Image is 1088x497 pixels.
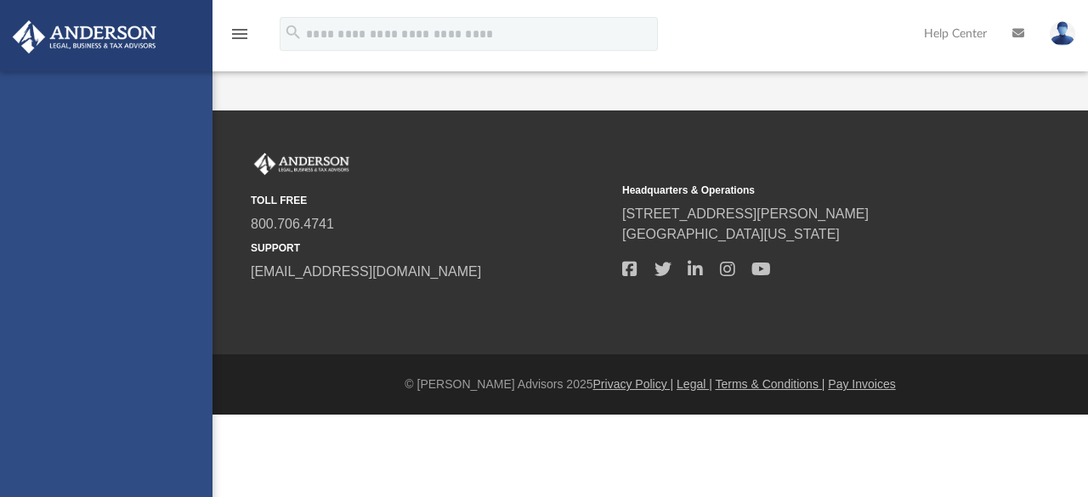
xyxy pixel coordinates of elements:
[828,377,895,391] a: Pay Invoices
[212,376,1088,393] div: © [PERSON_NAME] Advisors 2025
[251,153,353,175] img: Anderson Advisors Platinum Portal
[593,377,674,391] a: Privacy Policy |
[251,193,610,208] small: TOLL FREE
[1050,21,1075,46] img: User Pic
[284,23,303,42] i: search
[229,32,250,44] a: menu
[229,24,250,44] i: menu
[622,183,982,198] small: Headquarters & Operations
[251,240,610,256] small: SUPPORT
[622,227,840,241] a: [GEOGRAPHIC_DATA][US_STATE]
[8,20,161,54] img: Anderson Advisors Platinum Portal
[251,264,481,279] a: [EMAIL_ADDRESS][DOMAIN_NAME]
[251,217,334,231] a: 800.706.4741
[677,377,712,391] a: Legal |
[622,206,869,221] a: [STREET_ADDRESS][PERSON_NAME]
[716,377,825,391] a: Terms & Conditions |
